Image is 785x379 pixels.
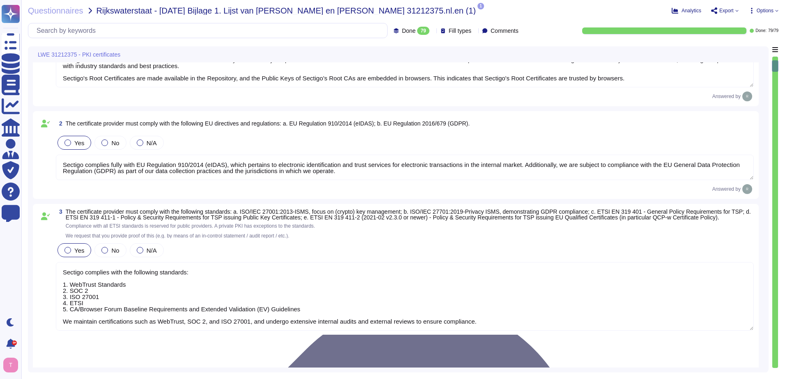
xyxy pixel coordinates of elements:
span: Questionnaires [28,7,83,15]
textarea: Sectigo conforms to the CAB Forum Network and Certificate System Security Requirements. We also a... [56,50,754,87]
span: The certificate provider must comply with the following EU directives and regulations: a. EU Regu... [66,120,470,127]
img: user [742,91,752,101]
div: 79 [417,27,429,35]
span: No [111,139,119,146]
span: 3 [56,209,62,215]
span: 2 [56,121,62,126]
span: N/A [147,247,157,254]
span: The certificate provider must comply with the following standards: a. ISO/IEC 27001:2013-ISMS, fo... [66,208,751,221]
span: 1 [477,3,484,9]
span: Done: [755,29,767,33]
button: user [2,356,24,374]
textarea: Sectigo complies fully with EU Regulation 910/2014 (eIDAS), which pertains to electronic identifi... [56,155,754,180]
span: Export [719,8,734,13]
span: LWE 31212375 - PKI certificates [38,52,120,57]
span: Compliance with all ETSI standards is reserved for public providers. A private PKI has exceptions... [66,223,315,239]
button: Analytics [672,7,701,14]
span: Yes [74,247,84,254]
img: user [3,358,18,372]
img: user [742,184,752,194]
span: Comments [491,28,519,34]
span: Analytics [682,8,701,13]
span: Done [402,28,415,34]
span: No [111,247,119,254]
span: Answered by [712,94,741,99]
textarea: Sectigo complies with the following standards: 1. WebTrust Standards 2. SOC 2 3. ISO 27001 4. ETS... [56,262,754,331]
span: Rijkswaterstaat - [DATE] Bijlage 1. Lijst van [PERSON_NAME] en [PERSON_NAME] 31212375.nl.en (1) [96,7,476,15]
div: 9+ [12,340,17,345]
span: Fill types [449,28,471,34]
span: Options [757,8,774,13]
input: Search by keywords [32,23,387,38]
span: Yes [74,139,84,146]
span: Answered by [712,187,741,192]
span: 79 / 79 [768,29,778,33]
span: N/A [147,139,157,146]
